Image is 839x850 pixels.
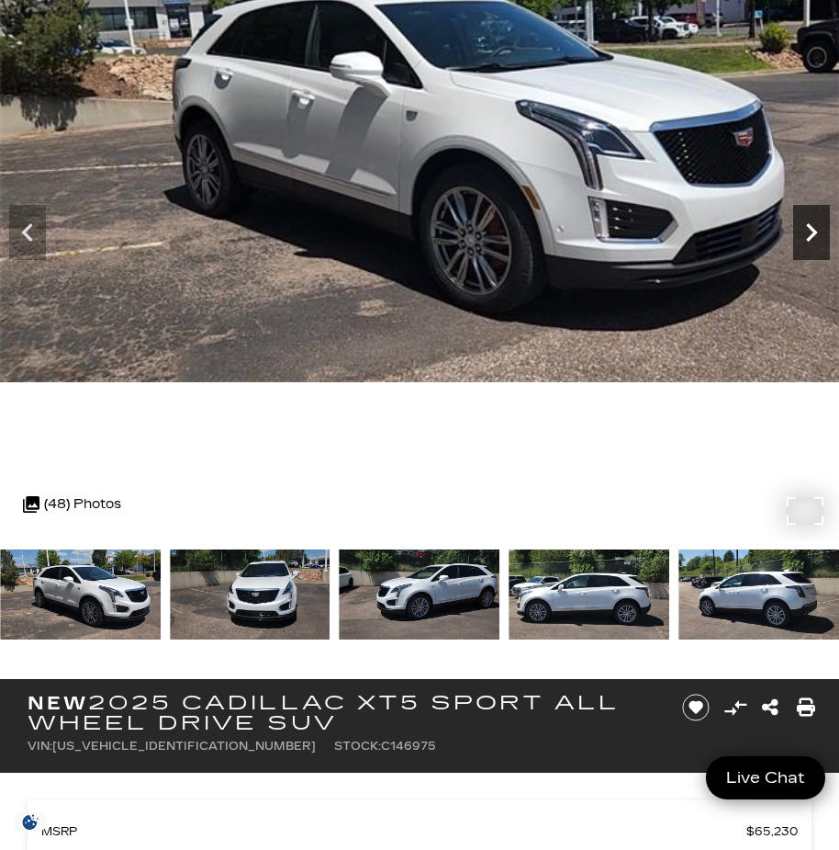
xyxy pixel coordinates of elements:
a: MSRP $65,230 [41,819,798,844]
span: VIN: [28,740,52,753]
img: Opt-Out Icon [9,812,51,832]
div: (48) Photos [14,482,130,527]
section: Click to Open Cookie Consent Modal [9,812,51,832]
div: Previous [9,205,46,260]
a: Live Chat [706,756,825,799]
span: Stock: [334,740,381,753]
h1: 2025 Cadillac XT5 Sport All Wheel Drive SUV [28,693,657,733]
strong: New [28,692,88,714]
img: New 2025 Crystal White Tricoat Cadillac Sport image 4 [340,550,500,640]
span: [US_VEHICLE_IDENTIFICATION_NUMBER] [52,740,316,753]
span: $65,230 [746,819,798,844]
span: Live Chat [717,767,814,788]
img: New 2025 Crystal White Tricoat Cadillac Sport image 3 [170,550,330,640]
a: Share this New 2025 Cadillac XT5 Sport All Wheel Drive SUV [762,695,778,720]
img: New 2025 Crystal White Tricoat Cadillac Sport image 5 [509,550,669,640]
span: C146975 [381,740,436,753]
img: New 2025 Crystal White Tricoat Cadillac Sport image 6 [678,550,839,640]
span: MSRP [41,819,746,844]
div: Next [793,205,830,260]
button: Save vehicle [676,693,716,722]
button: Compare Vehicle [722,694,749,721]
a: Print this New 2025 Cadillac XT5 Sport All Wheel Drive SUV [797,695,815,720]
